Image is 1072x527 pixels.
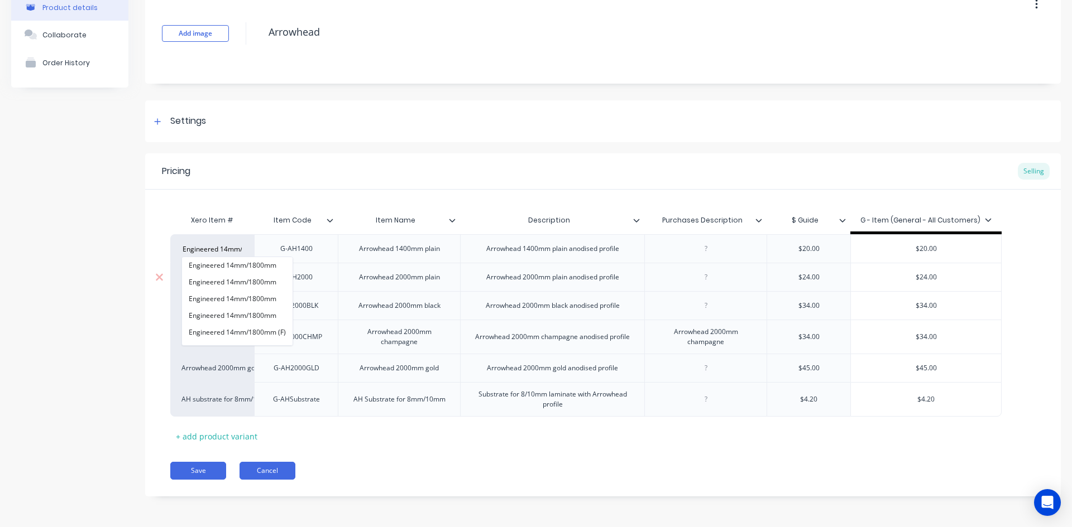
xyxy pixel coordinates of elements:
[781,241,837,256] div: $20.00
[851,354,1001,382] div: $45.00
[263,19,969,45] textarea: Arrowhead
[781,361,837,375] div: $45.00
[767,209,850,231] div: $ Guide
[477,241,628,256] div: Arrowhead 1400mm plain anodised profile
[182,291,293,307] button: Engineered 14mm/1800mm
[767,206,844,234] div: $ Guide
[781,330,837,344] div: $34.00
[860,215,992,225] div: G - Item (General - All Customers)
[465,387,640,412] div: Substrate for 8/10mm laminate with Arrowhead profile
[338,209,460,231] div: Item Name
[170,263,1002,291] div: Arrowhead 2000mm plainG-AH2000Arrowhead 2000mm plainArrowhead 2000mm plain anodised profile$24.00...
[240,462,295,480] button: Cancel
[265,298,327,313] div: G-AH2000BLK
[254,206,331,234] div: Item Code
[460,209,644,231] div: Description
[1018,163,1050,180] div: Selling
[781,392,837,407] div: $4.20
[781,298,837,313] div: $34.00
[181,394,243,404] div: AH substrate for 8mm/10mm
[350,298,449,313] div: Arrowhead 2000mm black
[170,354,1002,382] div: Arrowhead 2000mm goldG-AH2000GLDArrowhead 2000mm goldArrowhead 2000mm gold anodised profile$45.00...
[350,270,449,284] div: Arrowhead 2000mm plain
[182,307,293,324] button: Engineered 14mm/1800mm
[269,270,324,284] div: G-AH2000
[351,361,448,375] div: Arrowhead 2000mm gold
[644,209,767,231] div: Purchases Description
[42,3,98,12] div: Product details
[851,323,1001,351] div: $34.00
[170,114,206,128] div: Settings
[781,270,837,284] div: $24.00
[11,21,128,49] button: Collaborate
[477,270,628,284] div: Arrowhead 2000mm plain anodised profile
[264,392,329,407] div: G-AHSubstrate
[162,25,229,42] button: Add image
[181,244,243,255] input: Search...
[254,209,338,231] div: Item Code
[1034,489,1061,516] div: Open Intercom Messenger
[644,206,760,234] div: Purchases Description
[170,320,1002,354] div: Arrowhead 2000mm champagneG-AH2000CHMPArrowhead 2000mm champagneArrowhead 2000mm champagne anodis...
[170,382,1002,417] div: AH substrate for 8mm/10mmG-AHSubstrateAH Substrate for 8mm/10mmSubstrate for 8/10mm laminate with...
[42,31,87,39] div: Collaborate
[170,291,1002,320] div: Arrowhead 2000mm blackG-AH2000BLKArrowhead 2000mm blackArrowhead 2000mm black anodised profile$34...
[477,298,629,313] div: Arrowhead 2000mm black anodised profile
[170,209,254,231] div: Xero Item #
[478,361,627,375] div: Arrowhead 2000mm gold anodised profile
[851,292,1001,320] div: $34.00
[261,330,331,344] div: G-AH2000CHMP
[162,165,190,178] div: Pricing
[344,392,454,407] div: AH Substrate for 8mm/10mm
[851,385,1001,413] div: $4.20
[269,241,324,256] div: G-AH1400
[338,206,453,234] div: Item Name
[170,462,226,480] button: Save
[851,235,1001,263] div: $20.00
[181,363,243,373] div: Arrowhead 2000mm gold
[350,241,449,256] div: Arrowhead 1400mm plain
[170,234,1002,263] div: Engineered 14mm/1800mmEngineered 14mm/1800mmEngineered 14mm/1800mmEngineered 14mm/1800mmEngineere...
[265,361,328,375] div: G-AH2000GLD
[343,325,456,349] div: Arrowhead 2000mm champagne
[42,59,90,67] div: Order History
[649,325,762,349] div: Arrowhead 2000mm champagne
[11,49,128,76] button: Order History
[182,257,293,274] button: Engineered 14mm/1800mm
[182,341,293,357] button: Engineered 14mm/1800mm (F)
[851,263,1001,291] div: $24.00
[466,330,639,344] div: Arrowhead 2000mm champagne anodised profile
[170,428,263,445] div: + add product variant
[460,206,638,234] div: Description
[182,324,293,341] button: Engineered 14mm/1800mm (F)
[182,274,293,291] button: Engineered 14mm/1800mm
